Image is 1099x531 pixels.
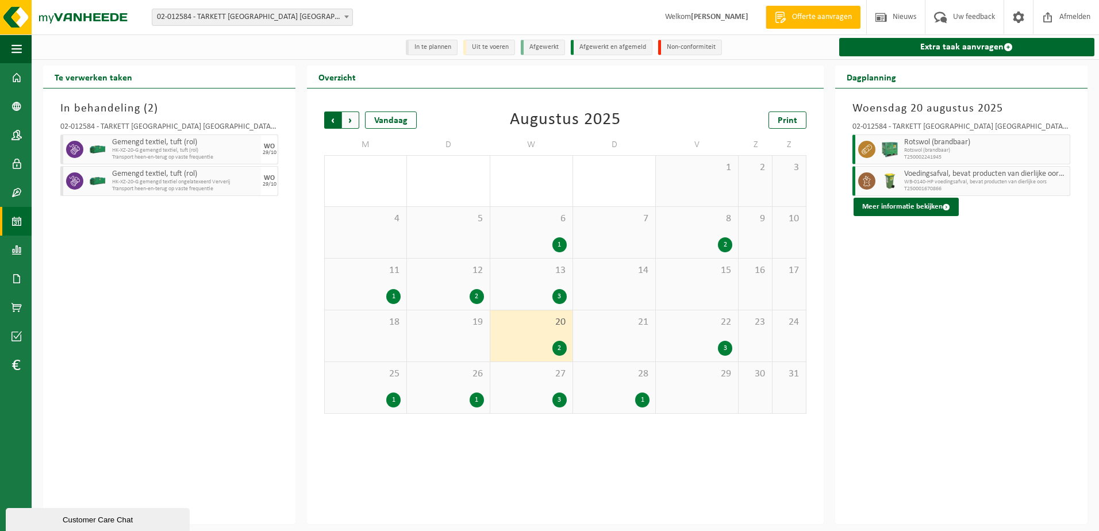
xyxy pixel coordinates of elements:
span: 17 [778,264,800,277]
span: 27 [496,368,567,380]
span: Volgende [342,111,359,129]
div: 1 [470,393,484,407]
td: Z [773,134,806,155]
span: 11 [331,264,401,277]
h3: In behandeling ( ) [60,100,278,117]
span: 18 [331,316,401,329]
span: 31 [778,368,800,380]
span: HK-XZ-20-G gemengd textiel ongelatexeerd Ververij [112,179,258,186]
span: 16 [744,264,766,277]
h3: Woensdag 20 augustus 2025 [852,100,1070,117]
img: WB-0140-HPE-GN-50 [881,172,898,190]
button: Meer informatie bekijken [854,198,959,216]
span: T250001670866 [904,186,1067,193]
span: 12 [413,264,483,277]
span: 02-012584 - TARKETT DENDERMONDE NV - DENDERMONDE [152,9,352,25]
span: Voedingsafval, bevat producten van dierlijke oorsprong, onverpakt, categorie 3 [904,170,1067,179]
span: 26 [413,368,483,380]
h2: Dagplanning [835,66,908,88]
span: Gemengd textiel, tuft (rol) [112,170,258,179]
span: Print [778,116,797,125]
li: Non-conformiteit [658,40,722,55]
a: Print [768,111,806,129]
div: WO [264,143,275,150]
div: 3 [718,341,732,356]
img: PB-HB-1400-HPE-GN-01 [881,141,898,158]
td: W [490,134,573,155]
span: 15 [662,264,732,277]
span: 20 [496,316,567,329]
li: Uit te voeren [463,40,515,55]
span: 24 [778,316,800,329]
span: 23 [744,316,766,329]
span: 1 [662,161,732,174]
div: 2 [718,237,732,252]
span: 28 [579,368,650,380]
img: HK-XZ-20-GN-00 [89,172,106,190]
span: 2 [148,103,154,114]
span: 4 [331,213,401,225]
td: V [656,134,739,155]
h2: Overzicht [307,66,367,88]
li: In te plannen [406,40,458,55]
div: Vandaag [365,111,417,129]
div: 3 [552,393,567,407]
td: D [573,134,656,155]
li: Afgewerkt en afgemeld [571,40,652,55]
div: 2 [470,289,484,304]
div: 29/10 [263,182,276,187]
span: Gemengd textiel, tuft (rol) [112,138,258,147]
span: 5 [413,213,483,225]
span: 14 [579,264,650,277]
span: 22 [662,316,732,329]
span: 21 [579,316,650,329]
span: HK-XZ-20-G gemengd textiel, tuft (rol) [112,147,258,154]
span: 2 [744,161,766,174]
span: Rotswol (brandbaar) [904,138,1067,147]
span: Transport heen-en-terug op vaste frequentie [112,186,258,193]
span: 6 [496,213,567,225]
div: 1 [386,289,401,304]
iframe: chat widget [6,506,192,531]
div: Augustus 2025 [510,111,621,129]
span: Transport heen-en-terug op vaste frequentie [112,154,258,161]
td: Z [739,134,773,155]
span: 7 [579,213,650,225]
div: 1 [552,237,567,252]
span: 29 [662,368,732,380]
span: Offerte aanvragen [789,11,855,23]
span: 13 [496,264,567,277]
div: 1 [635,393,650,407]
span: T250002241945 [904,154,1067,161]
span: 25 [331,368,401,380]
span: WB-0140-HP voedingsafval, bevat producten van dierlijke oors [904,179,1067,186]
td: M [324,134,407,155]
span: Vorige [324,111,341,129]
div: 29/10 [263,150,276,156]
img: HK-XZ-20-GN-00 [89,141,106,158]
a: Offerte aanvragen [766,6,860,29]
span: 3 [778,161,800,174]
div: WO [264,175,275,182]
div: 02-012584 - TARKETT [GEOGRAPHIC_DATA] [GEOGRAPHIC_DATA] - [GEOGRAPHIC_DATA] [852,123,1070,134]
div: 02-012584 - TARKETT [GEOGRAPHIC_DATA] [GEOGRAPHIC_DATA] - [GEOGRAPHIC_DATA] [60,123,278,134]
span: 30 [744,368,766,380]
li: Afgewerkt [521,40,565,55]
h2: Te verwerken taken [43,66,144,88]
strong: [PERSON_NAME] [691,13,748,21]
a: Extra taak aanvragen [839,38,1094,56]
span: 19 [413,316,483,329]
span: 02-012584 - TARKETT DENDERMONDE NV - DENDERMONDE [152,9,353,26]
div: 1 [386,393,401,407]
span: Rotswol (brandbaar) [904,147,1067,154]
div: 3 [552,289,567,304]
div: 2 [552,341,567,356]
span: 8 [662,213,732,225]
span: 9 [744,213,766,225]
span: 10 [778,213,800,225]
td: D [407,134,490,155]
